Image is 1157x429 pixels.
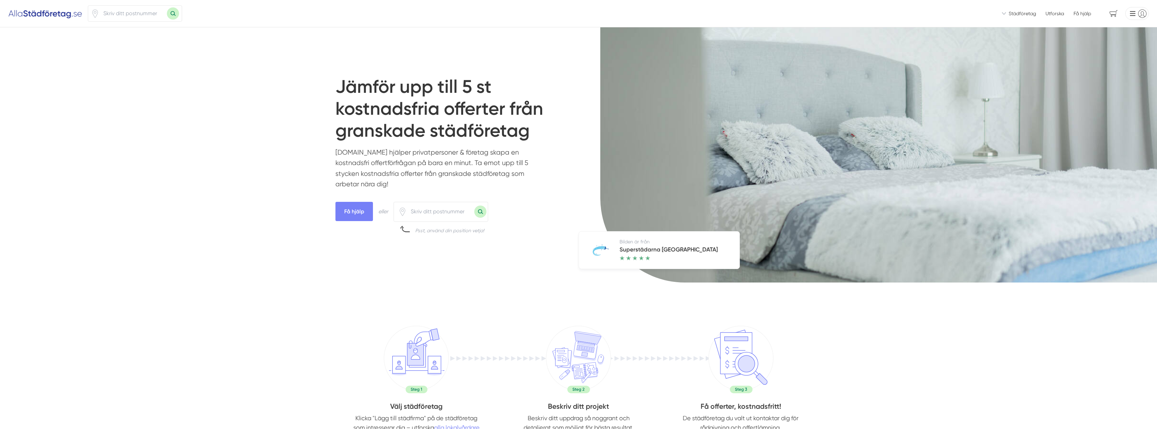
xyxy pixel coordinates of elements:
p: [DOMAIN_NAME] hjälper privatpersoner & företag skapa en kostnadsfri offertförfrågan på bara en mi... [335,147,540,193]
span: Klicka för att använda din position. [91,9,99,18]
span: Städföretag [1009,10,1036,17]
input: Skriv ditt postnummer [99,6,167,21]
a: Utforska [1046,10,1064,17]
div: Psst, använd din position vetja! [415,227,484,234]
span: Klicka för att använda din position. [398,208,407,216]
h4: Beskriv ditt projekt [498,401,660,413]
span: Få hjälp [335,202,373,221]
span: Bilden är från [620,239,650,244]
img: Alla Städföretag [8,8,82,19]
button: Sök med postnummer [474,206,486,218]
h4: Välj städföretag [335,401,498,413]
h1: Jämför upp till 5 st kostnadsfria offerter från granskade städföretag [335,76,562,147]
h5: Superstädarna [GEOGRAPHIC_DATA] [620,245,718,256]
span: navigation-cart [1105,8,1123,20]
input: Skriv ditt postnummer [407,204,474,219]
div: eller [378,207,388,216]
svg: Pin / Karta [398,208,407,216]
h4: Få offerter, kostnadsfritt! [660,401,822,413]
span: Få hjälp [1074,10,1091,17]
svg: Pin / Karta [91,9,99,18]
button: Sök med postnummer [167,7,179,20]
img: Superstädarna Jönköping logotyp [592,244,609,256]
